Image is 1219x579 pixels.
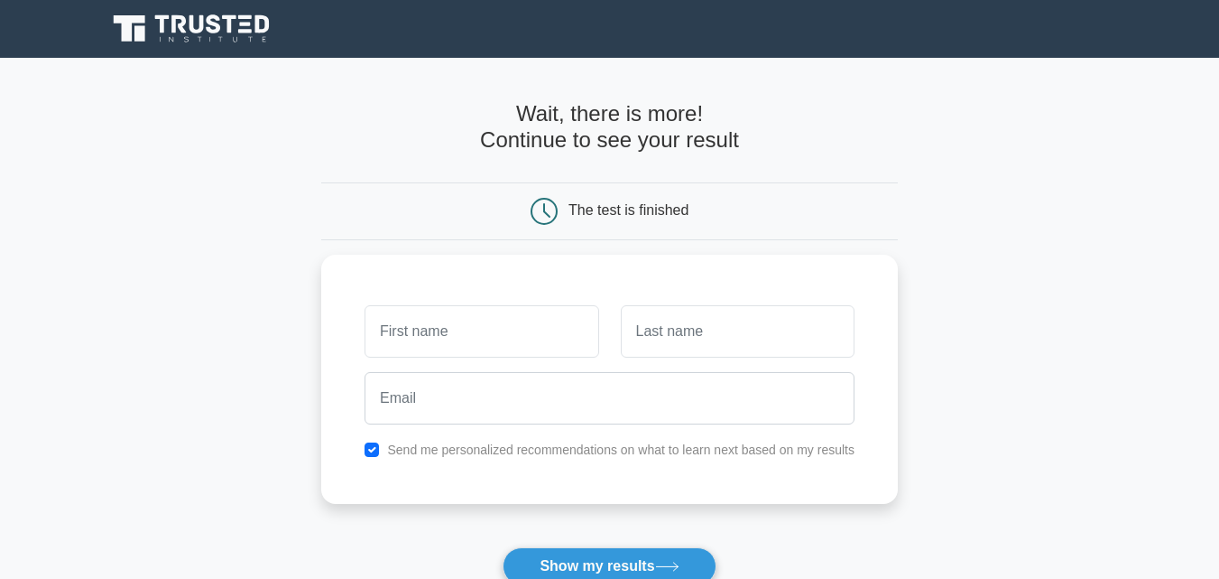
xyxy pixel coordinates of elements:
input: Last name [621,305,854,358]
input: Email [365,372,854,425]
label: Send me personalized recommendations on what to learn next based on my results [387,443,854,457]
h4: Wait, there is more! Continue to see your result [321,101,898,154]
input: First name [365,305,598,358]
div: The test is finished [568,202,688,218]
